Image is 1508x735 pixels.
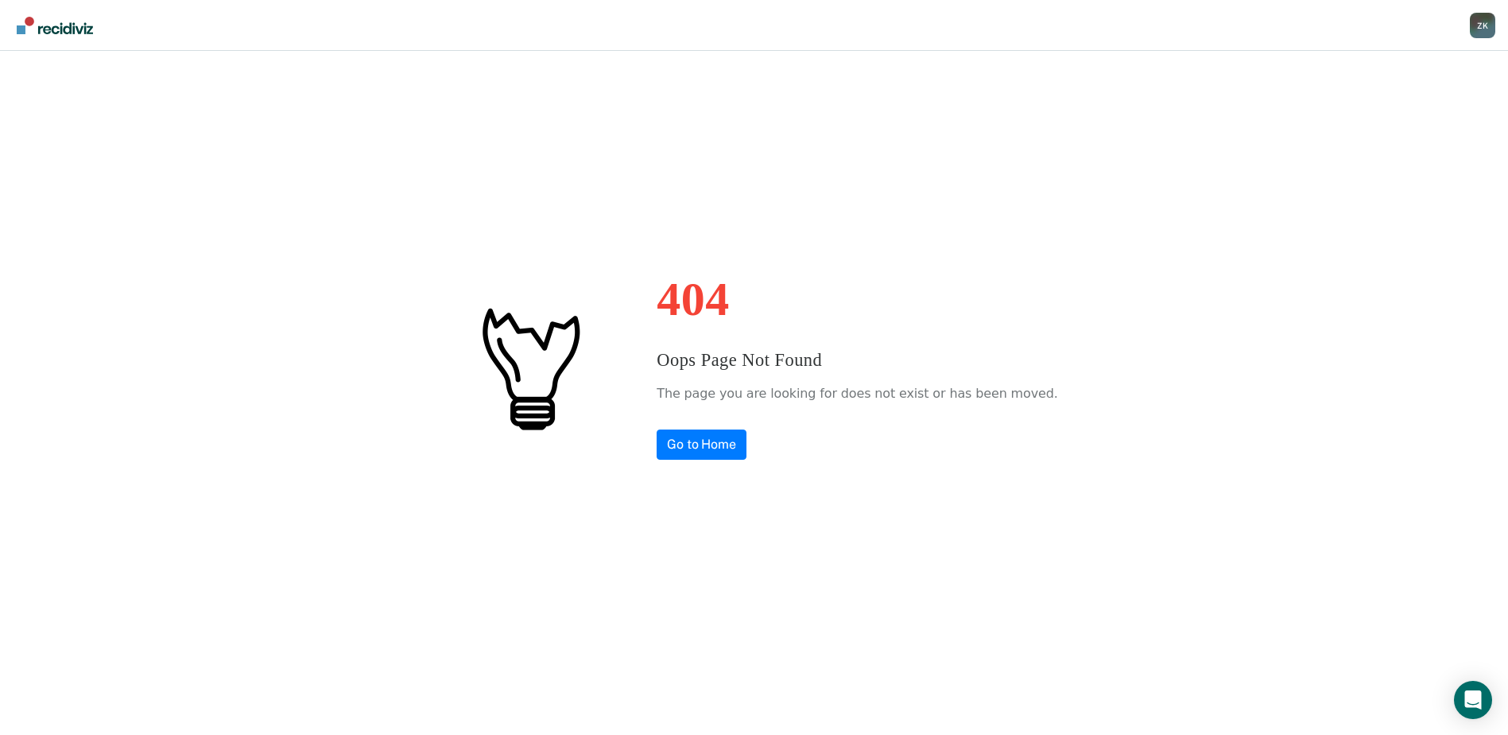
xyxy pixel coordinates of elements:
[1470,13,1495,38] button: Profile dropdown button
[657,275,1057,323] h1: 404
[657,430,746,460] a: Go to Home
[450,288,609,447] img: #
[1454,681,1492,719] div: Open Intercom Messenger
[657,347,1057,374] h3: Oops Page Not Found
[1470,13,1495,38] div: Z K
[657,382,1057,406] p: The page you are looking for does not exist or has been moved.
[17,17,93,34] img: Recidiviz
